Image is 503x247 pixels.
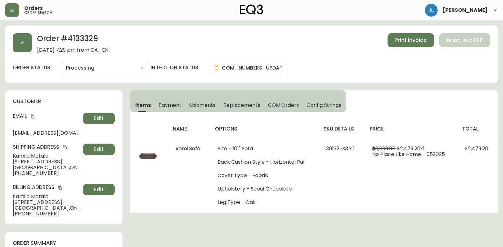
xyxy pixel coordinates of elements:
[13,184,80,191] h4: Billing Address
[13,211,80,217] span: [PHONE_NUMBER]
[323,125,359,132] h4: sku details
[218,159,311,165] li: Back Cushion Style - Horizontal Pull
[370,125,452,132] h4: price
[94,115,104,122] span: Edit
[83,144,115,155] button: Edit
[218,199,311,205] li: Leg Type - Oak
[13,130,80,136] span: [EMAIL_ADDRESS][DOMAIN_NAME]
[443,8,488,13] span: [PERSON_NAME]
[37,33,108,47] h2: Order # 4133329
[13,205,80,211] span: [GEOGRAPHIC_DATA] , ON , K1Y 2C1 , CA
[24,6,43,11] span: Orders
[425,4,438,17] img: 1c9c23e2a847dab86f8017579b61559c
[397,145,425,152] span: $2,479.20 x 1
[13,113,80,120] h4: Email
[13,170,80,176] span: [PHONE_NUMBER]
[13,199,80,205] span: [STREET_ADDRESS]
[218,186,311,192] li: Upholstery - Seoul Chocolate
[29,113,36,120] button: copy
[151,64,198,71] h4: injection status
[268,102,299,109] span: COM Orders
[57,184,63,191] button: copy
[94,186,104,193] span: Edit
[189,102,216,109] span: Shipments
[138,146,158,166] img: 8d46458f-cada-4904-99b2-b0d0c6d6d6e7.jpg
[62,144,68,150] button: copy
[13,144,80,151] h4: Shipping Address
[37,47,108,53] span: [DATE] 7:29 pm from CA_EN
[24,11,52,15] h5: order search
[372,145,396,152] span: $3,099.00
[13,240,115,247] h4: order summary
[94,146,104,153] span: Edit
[83,184,115,195] button: Edit
[13,153,80,159] span: Kamila Motala
[462,125,493,132] h4: total
[175,145,200,152] span: Remi Sofa
[326,145,355,152] span: 30132-S3 x 1
[307,102,341,109] span: Config Strings
[13,98,115,105] h4: customer
[218,146,311,152] li: Size - 101" Sofa
[13,159,80,165] span: [STREET_ADDRESS]
[13,194,80,199] span: Kamila Motala
[223,102,260,109] span: Replacements
[215,125,313,132] h4: options
[388,33,434,47] button: Print Invoice
[83,113,115,124] button: Edit
[372,151,445,158] span: No Place Like Home - 052025
[395,37,426,44] span: Print Invoice
[173,125,205,132] h4: name
[159,102,181,109] span: Payment
[135,102,151,109] span: Items
[465,145,488,152] span: $2,479.20
[13,165,80,170] span: [GEOGRAPHIC_DATA] , ON , K1Y 2C1 , CA
[218,173,311,178] li: Cover Type - Fabric
[13,64,50,71] label: order status
[240,4,263,15] img: logo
